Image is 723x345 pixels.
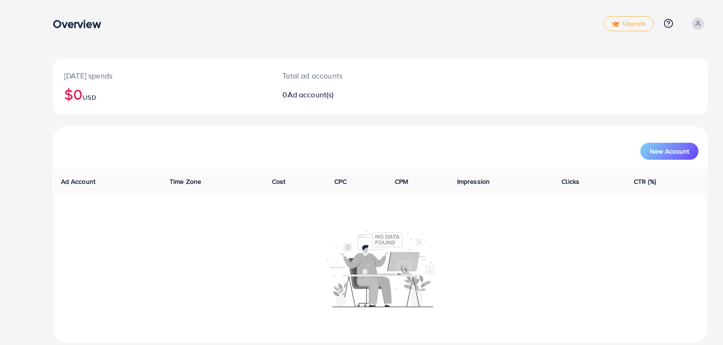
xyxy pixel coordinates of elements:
img: tick [612,21,620,27]
span: USD [83,93,96,102]
button: New Account [640,143,698,160]
span: Cost [272,177,286,186]
span: Ad Account [61,177,96,186]
p: [DATE] spends [64,70,260,81]
span: CPC [334,177,347,186]
span: Ad account(s) [288,89,334,100]
h2: 0 [282,90,424,99]
span: Upgrade [612,20,646,27]
h2: $0 [64,85,260,103]
span: CTR (%) [634,177,656,186]
p: Total ad accounts [282,70,424,81]
span: New Account [650,148,689,155]
span: CPM [395,177,408,186]
span: Impression [457,177,490,186]
a: tickUpgrade [604,16,654,31]
img: No account [327,230,434,307]
h3: Overview [53,17,108,31]
span: Time Zone [170,177,201,186]
span: Clicks [561,177,579,186]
